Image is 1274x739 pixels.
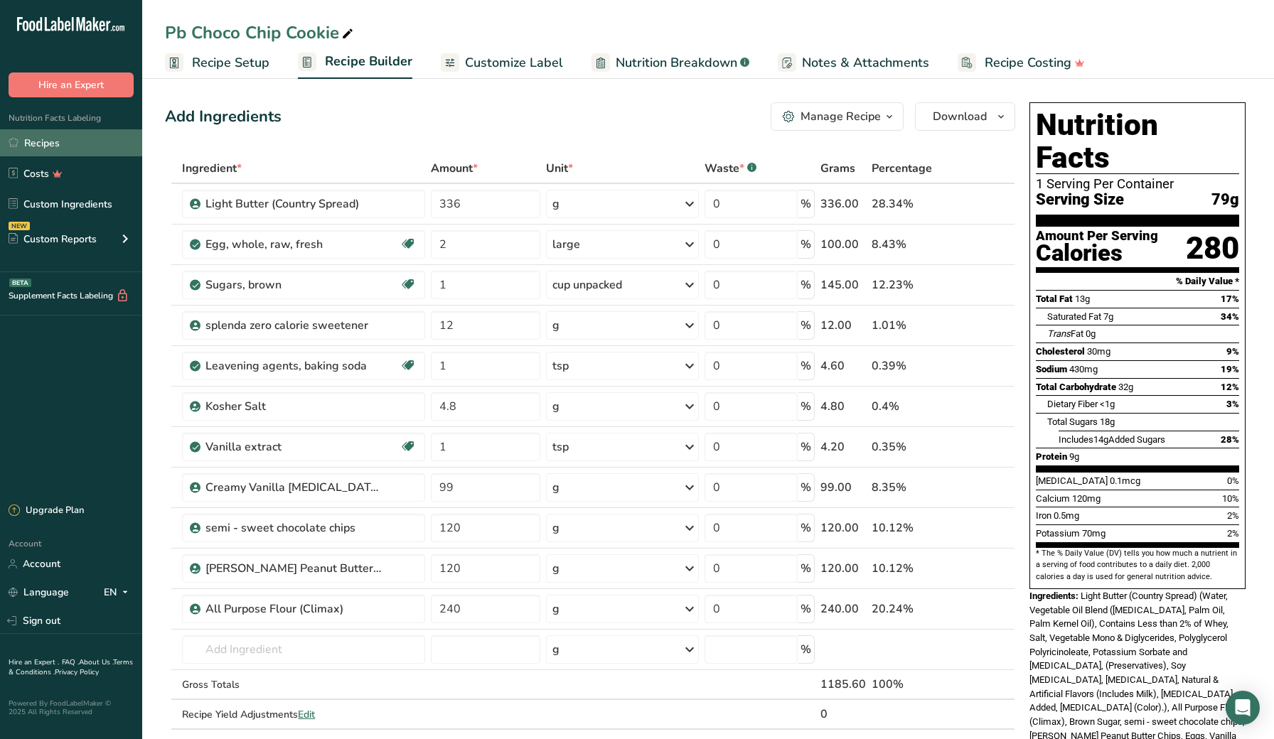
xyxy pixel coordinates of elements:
div: 12.23% [872,276,948,293]
span: Recipe Setup [192,53,269,72]
div: 8.43% [872,236,948,253]
span: 0% [1227,475,1239,486]
div: semi - sweet chocolate chips [205,519,383,536]
span: [MEDICAL_DATA] [1036,475,1108,486]
div: tsp [552,357,569,374]
span: 9g [1069,451,1079,462]
div: Creamy Vanilla [MEDICAL_DATA] Protein [205,479,383,496]
span: Percentage [872,160,932,177]
span: Download [933,108,987,125]
span: 0g [1086,328,1096,339]
div: Manage Recipe [801,108,881,125]
a: Nutrition Breakdown [591,47,749,79]
span: Saturated Fat [1047,311,1101,322]
span: Protein [1036,451,1067,462]
button: Manage Recipe [771,102,904,131]
span: Total Carbohydrate [1036,382,1116,392]
a: Hire an Expert . [9,657,59,667]
div: 1 Serving Per Container [1036,177,1239,191]
span: Amount [431,160,478,177]
div: BETA [9,279,31,287]
span: 0.1mcg [1110,475,1140,486]
div: Vanilla extract [205,438,383,455]
span: 7g [1103,311,1113,322]
div: 0.4% [872,398,948,415]
div: Upgrade Plan [9,504,84,518]
div: 280 [1186,230,1239,267]
div: 120.00 [820,519,866,536]
div: Kosher Salt [205,398,383,415]
div: 120.00 [820,560,866,577]
a: Customize Label [441,47,563,79]
span: Recipe Builder [325,52,412,71]
span: Includes Added Sugars [1059,434,1165,445]
span: 14g [1093,434,1108,445]
div: 4.60 [820,357,866,374]
span: 18g [1100,416,1115,427]
div: Gross Totals [182,677,424,692]
div: All Purpose Flour (Climax) [205,600,383,617]
div: Open Intercom Messenger [1226,691,1260,725]
a: Terms & Conditions . [9,657,133,677]
div: 10.12% [872,519,948,536]
div: tsp [552,438,569,455]
input: Add Ingredient [182,635,424,664]
section: * The % Daily Value (DV) tells you how much a nutrient in a serving of food contributes to a dail... [1036,548,1239,583]
div: NEW [9,222,30,230]
span: 0.5mg [1054,510,1079,521]
span: Unit [546,160,573,177]
div: 100% [872,676,948,693]
div: Sugars, brown [205,276,383,293]
div: g [552,600,560,617]
div: Add Ingredients [165,105,282,129]
div: g [552,479,560,496]
div: Waste [705,160,756,177]
span: Iron [1036,510,1051,521]
div: Calories [1036,243,1158,264]
span: Calcium [1036,493,1070,504]
div: g [552,398,560,415]
div: 8.35% [872,479,948,496]
a: Notes & Attachments [778,47,929,79]
div: Leavening agents, baking soda [205,357,383,374]
div: g [552,641,560,658]
span: <1g [1100,399,1115,409]
span: 79g [1211,191,1239,209]
span: 10% [1222,493,1239,504]
span: Recipe Costing [985,53,1071,72]
div: splenda zero calorie sweetener [205,317,383,334]
span: Fat [1047,328,1083,339]
div: 0.35% [872,438,948,455]
a: FAQ . [62,657,79,667]
div: Pb Choco Chip Cookie [165,20,356,45]
div: g [552,317,560,334]
span: 430mg [1069,364,1098,374]
div: 240.00 [820,600,866,617]
span: 19% [1221,364,1239,374]
span: 34% [1221,311,1239,322]
div: 1185.60 [820,676,866,693]
span: Grams [820,160,855,177]
div: Amount Per Serving [1036,230,1158,243]
section: % Daily Value * [1036,273,1239,290]
div: 20.24% [872,600,948,617]
div: 4.20 [820,438,866,455]
a: Recipe Costing [958,47,1085,79]
span: 120mg [1072,493,1101,504]
div: Powered By FoodLabelMaker © 2025 All Rights Reserved [9,699,134,716]
span: Sodium [1036,364,1067,374]
span: 28% [1221,434,1239,445]
span: 9% [1226,346,1239,357]
a: Recipe Setup [165,47,269,79]
span: 30mg [1087,346,1110,357]
span: Nutrition Breakdown [616,53,737,72]
i: Trans [1047,328,1071,339]
span: Notes & Attachments [802,53,929,72]
div: 1.01% [872,317,948,334]
span: Ingredient [182,160,242,177]
span: Cholesterol [1036,346,1085,357]
span: 32g [1118,382,1133,392]
div: 28.34% [872,195,948,212]
a: Privacy Policy [55,667,99,677]
div: 4.80 [820,398,866,415]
